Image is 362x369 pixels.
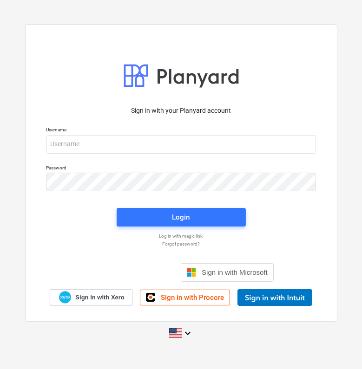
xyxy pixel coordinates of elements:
a: Forgot password? [42,241,321,247]
a: Sign in with Procore [140,290,230,305]
iframe: Sign in with Google Button [84,262,178,283]
span: Sign in with Procore [161,293,224,302]
i: keyboard_arrow_down [182,328,193,339]
img: Microsoft logo [187,268,196,277]
input: Username [46,135,316,154]
span: Sign in with Xero [75,293,124,302]
img: Xero logo [59,291,71,304]
span: Sign in with Microsoft [202,268,268,276]
p: Sign in with your Planyard account [46,106,316,116]
p: Username [46,127,316,135]
a: Log in with magic link [42,233,321,239]
p: Password [46,165,316,173]
button: Login [117,208,246,227]
a: Sign in with Xero [50,289,132,305]
div: Login [172,211,190,223]
iframe: Chat Widget [316,324,362,369]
